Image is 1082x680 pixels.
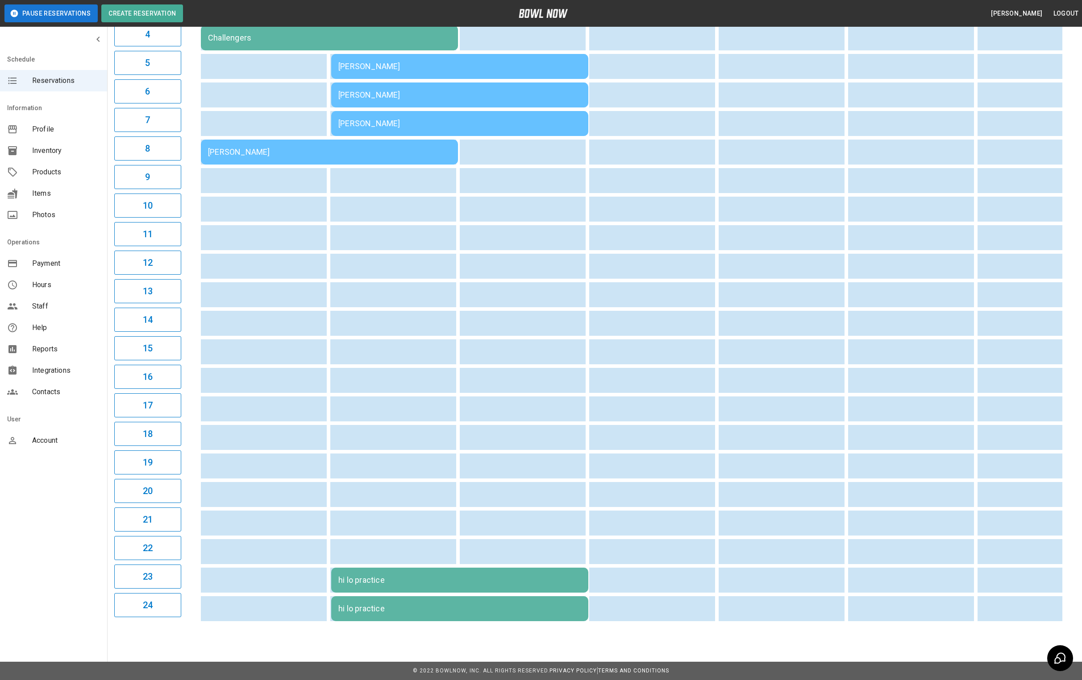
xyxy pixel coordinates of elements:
[519,9,568,18] img: logo
[114,165,181,189] button: 9
[143,541,153,555] h6: 22
[32,124,100,135] span: Profile
[114,222,181,246] button: 11
[143,370,153,384] h6: 16
[145,113,150,127] h6: 7
[114,79,181,103] button: 6
[32,167,100,177] span: Products
[145,141,150,156] h6: 8
[114,536,181,560] button: 22
[145,84,150,99] h6: 6
[114,450,181,474] button: 19
[114,136,181,161] button: 8
[32,387,100,397] span: Contacts
[143,256,153,270] h6: 12
[143,427,153,441] h6: 18
[32,322,100,333] span: Help
[101,4,183,22] button: Create Reservation
[32,344,100,354] span: Reports
[114,365,181,389] button: 16
[598,668,669,674] a: Terms and Conditions
[114,593,181,617] button: 24
[114,479,181,503] button: 20
[114,336,181,360] button: 15
[143,569,153,584] h6: 23
[143,484,153,498] h6: 20
[114,251,181,275] button: 12
[32,435,100,446] span: Account
[114,22,181,46] button: 4
[32,188,100,199] span: Items
[143,198,153,213] h6: 10
[114,507,181,532] button: 21
[143,284,153,298] h6: 13
[114,108,181,132] button: 7
[114,51,181,75] button: 5
[143,512,153,527] h6: 21
[549,668,597,674] a: Privacy Policy
[987,5,1046,22] button: [PERSON_NAME]
[145,170,150,184] h6: 9
[32,258,100,269] span: Payment
[114,308,181,332] button: 14
[4,4,98,22] button: Pause Reservations
[114,422,181,446] button: 18
[143,598,153,612] h6: 24
[114,393,181,417] button: 17
[114,194,181,218] button: 10
[32,280,100,290] span: Hours
[143,227,153,241] h6: 11
[413,668,549,674] span: © 2022 BowlNow, Inc. All Rights Reserved.
[143,341,153,355] h6: 15
[32,365,100,376] span: Integrations
[32,75,100,86] span: Reservations
[114,565,181,589] button: 23
[114,279,181,303] button: 13
[143,455,153,470] h6: 19
[1050,5,1082,22] button: Logout
[145,27,150,41] h6: 4
[143,398,153,412] h6: 17
[145,56,150,70] h6: 5
[143,313,153,327] h6: 14
[32,145,100,156] span: Inventory
[32,301,100,312] span: Staff
[32,210,100,220] span: Photos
